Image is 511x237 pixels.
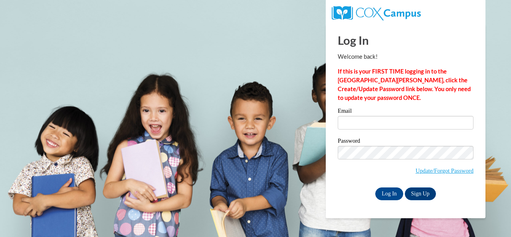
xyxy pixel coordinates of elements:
a: Update/Forgot Password [416,167,473,174]
a: Sign Up [405,187,436,200]
input: Log In [375,187,403,200]
img: COX Campus [332,6,421,20]
label: Email [338,108,473,116]
a: COX Campus [332,9,421,16]
p: Welcome back! [338,52,473,61]
label: Password [338,138,473,146]
strong: If this is your FIRST TIME logging in to the [GEOGRAPHIC_DATA][PERSON_NAME], click the Create/Upd... [338,68,471,101]
h1: Log In [338,32,473,48]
